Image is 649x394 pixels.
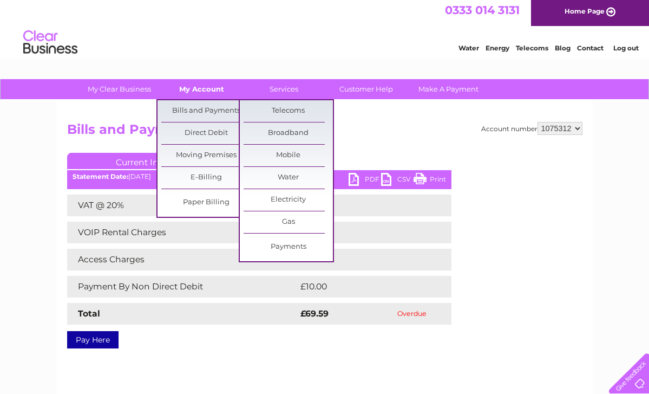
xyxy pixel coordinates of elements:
b: Statement Date: [73,172,128,180]
a: Bills and Payments [161,100,251,122]
a: My Account [157,79,246,99]
a: Contact [577,46,604,54]
h2: Bills and Payments [67,122,582,143]
img: logo.png [23,28,78,61]
a: Direct Debit [161,122,251,144]
a: My Clear Business [75,79,164,99]
div: Clear Business is a trading name of Verastar Limited (registered in [GEOGRAPHIC_DATA] No. 3667643... [69,6,581,53]
a: Moving Premises [161,145,251,166]
td: Overdue [373,303,451,325]
div: [DATE] [67,173,451,180]
a: Mobile [244,145,333,166]
a: PDF [349,173,381,189]
a: Energy [486,46,509,54]
td: VAT @ 20% [67,195,298,216]
div: Account number [481,122,582,135]
a: CSV [381,173,414,189]
a: Water [244,167,333,189]
a: Electricity [244,189,333,211]
a: Blog [555,46,571,54]
a: Print [414,173,446,189]
a: Current Invoice [67,153,230,169]
strong: £69.59 [300,308,329,319]
a: Broadband [244,122,333,144]
a: E-Billing [161,167,251,189]
a: Payments [244,236,333,258]
td: £18.00 [298,222,429,243]
a: Log out [613,46,639,54]
a: Water [458,46,479,54]
td: Access Charges [67,249,298,270]
a: Gas [244,211,333,233]
td: VOIP Rental Charges [67,222,298,243]
td: Payment By Non Direct Debit [67,276,298,298]
td: £10.00 [298,276,429,298]
a: Services [239,79,329,99]
a: Telecoms [244,100,333,122]
td: £11.60 [298,195,428,216]
a: Pay Here [67,331,119,348]
a: Customer Help [322,79,411,99]
a: Telecoms [516,46,548,54]
td: £29.99 [298,249,430,270]
strong: Total [78,308,100,319]
a: Make A Payment [404,79,493,99]
a: 0333 014 3131 [445,5,520,19]
a: Paper Billing [161,192,251,214]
